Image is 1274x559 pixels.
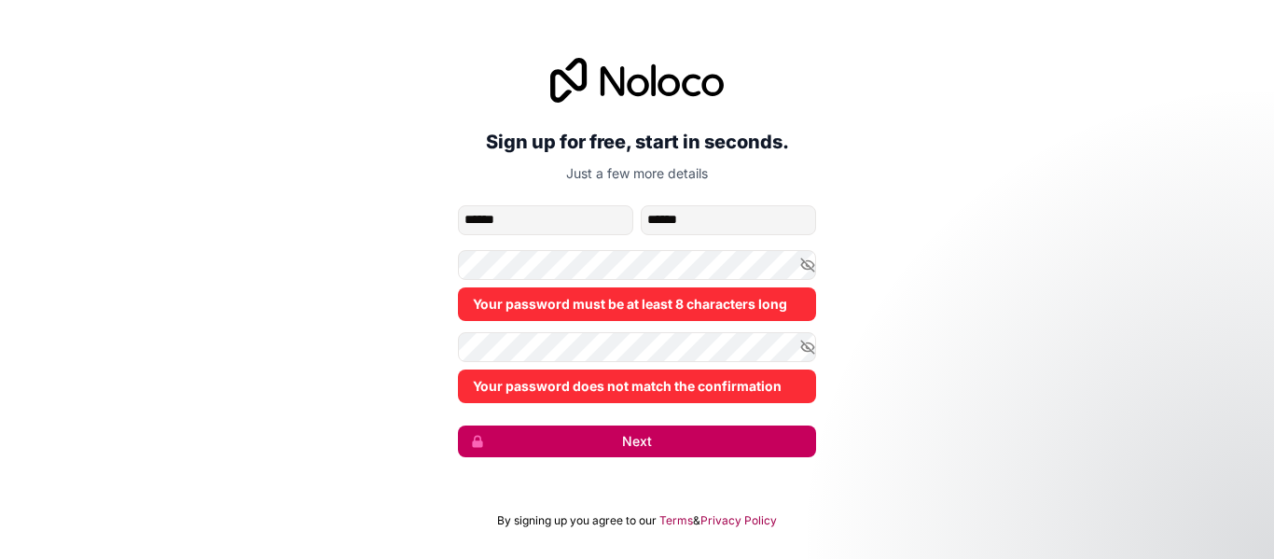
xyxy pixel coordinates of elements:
div: Your password must be at least 8 characters long [458,287,816,321]
p: Just a few more details [458,164,816,183]
iframe: Intercom notifications message [901,419,1274,550]
input: given-name [458,205,633,235]
button: Next [458,426,816,457]
a: Terms [659,513,693,528]
input: family-name [641,205,816,235]
h2: Sign up for free, start in seconds. [458,125,816,159]
input: Confirm password [458,332,816,362]
a: Privacy Policy [700,513,777,528]
span: By signing up you agree to our [497,513,657,528]
input: Password [458,250,816,280]
span: & [693,513,700,528]
div: Your password does not match the confirmation [458,370,816,403]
